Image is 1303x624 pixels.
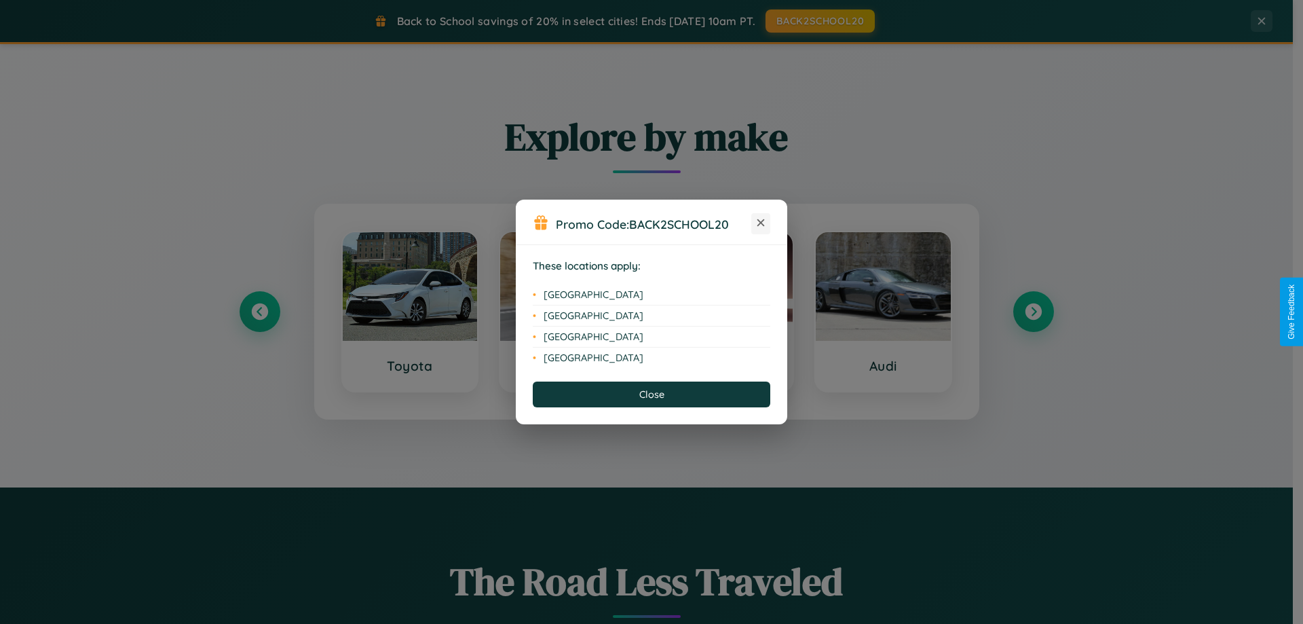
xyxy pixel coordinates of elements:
[533,327,770,348] li: [GEOGRAPHIC_DATA]
[1287,285,1296,339] div: Give Feedback
[556,217,751,232] h3: Promo Code:
[533,382,770,407] button: Close
[533,348,770,368] li: [GEOGRAPHIC_DATA]
[629,217,729,232] b: BACK2SCHOOL20
[533,285,770,306] li: [GEOGRAPHIC_DATA]
[533,306,770,327] li: [GEOGRAPHIC_DATA]
[533,259,641,272] strong: These locations apply:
